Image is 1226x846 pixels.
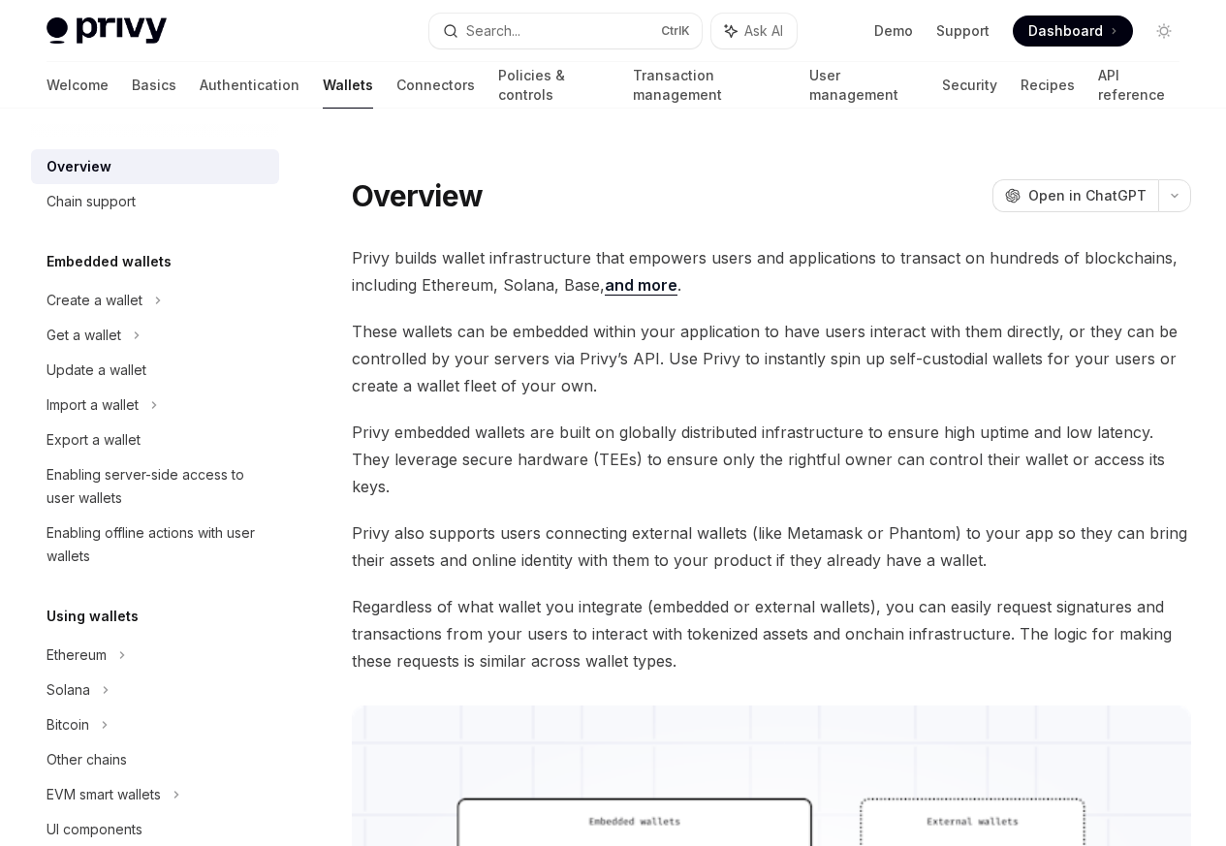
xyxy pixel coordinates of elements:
a: Authentication [200,62,299,109]
h5: Using wallets [47,605,139,628]
a: API reference [1098,62,1179,109]
a: Transaction management [633,62,787,109]
div: Update a wallet [47,359,146,382]
div: EVM smart wallets [47,783,161,806]
div: Get a wallet [47,324,121,347]
a: Update a wallet [31,353,279,388]
a: Wallets [323,62,373,109]
button: Open in ChatGPT [992,179,1158,212]
div: Chain support [47,190,136,213]
span: Dashboard [1028,21,1103,41]
a: User management [809,62,919,109]
div: Enabling offline actions with user wallets [47,521,267,568]
span: Regardless of what wallet you integrate (embedded or external wallets), you can easily request si... [352,593,1191,674]
a: Demo [874,21,913,41]
div: Create a wallet [47,289,142,312]
a: Other chains [31,742,279,777]
div: Search... [466,19,520,43]
a: Policies & controls [498,62,610,109]
a: Welcome [47,62,109,109]
a: Security [942,62,997,109]
a: Enabling server-side access to user wallets [31,457,279,516]
span: These wallets can be embedded within your application to have users interact with them directly, ... [352,318,1191,399]
a: Recipes [1021,62,1075,109]
span: Privy also supports users connecting external wallets (like Metamask or Phantom) to your app so t... [352,519,1191,574]
div: Import a wallet [47,393,139,417]
button: Search...CtrlK [429,14,702,48]
a: Export a wallet [31,423,279,457]
div: Bitcoin [47,713,89,736]
a: Support [936,21,990,41]
div: Ethereum [47,643,107,667]
span: Privy embedded wallets are built on globally distributed infrastructure to ensure high uptime and... [352,419,1191,500]
a: and more [605,275,677,296]
div: Export a wallet [47,428,141,452]
img: light logo [47,17,167,45]
span: Open in ChatGPT [1028,186,1147,205]
a: Overview [31,149,279,184]
div: Overview [47,155,111,178]
a: Chain support [31,184,279,219]
span: Ask AI [744,21,783,41]
h5: Embedded wallets [47,250,172,273]
a: Enabling offline actions with user wallets [31,516,279,574]
button: Ask AI [711,14,797,48]
span: Ctrl K [661,23,690,39]
a: Connectors [396,62,475,109]
div: Solana [47,678,90,702]
div: Enabling server-side access to user wallets [47,463,267,510]
button: Toggle dark mode [1148,16,1179,47]
a: Basics [132,62,176,109]
div: UI components [47,818,142,841]
div: Other chains [47,748,127,771]
h1: Overview [352,178,483,213]
span: Privy builds wallet infrastructure that empowers users and applications to transact on hundreds o... [352,244,1191,298]
a: Dashboard [1013,16,1133,47]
